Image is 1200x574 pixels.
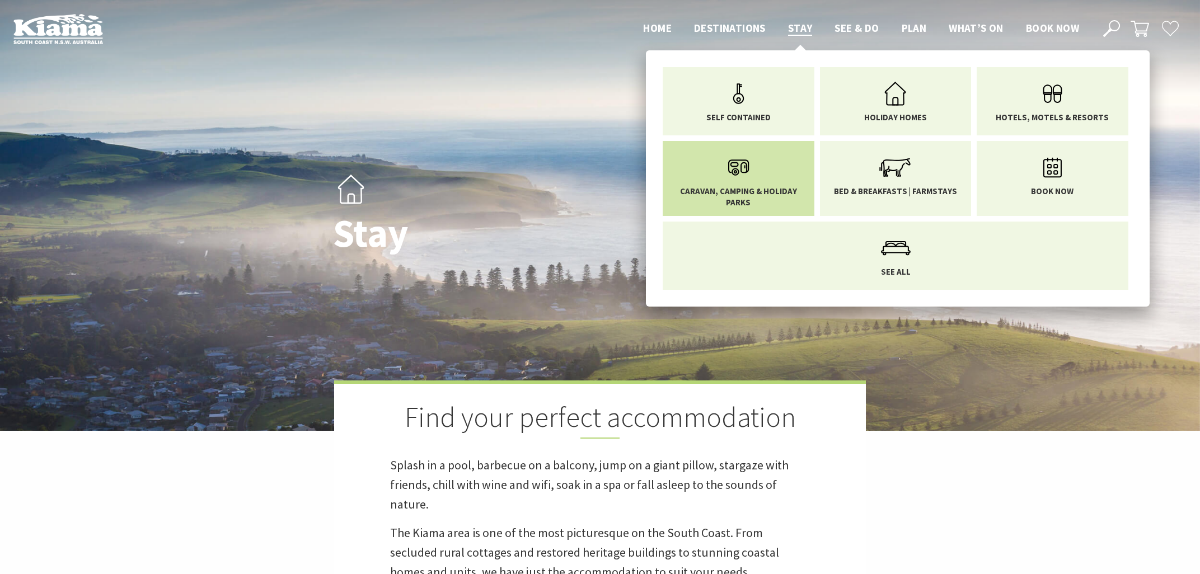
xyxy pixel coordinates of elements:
span: See All [881,266,911,277]
span: Hotels, Motels & Resorts [996,112,1109,123]
span: Holiday Homes [864,112,927,123]
span: See & Do [835,21,879,35]
span: Bed & Breakfasts | Farmstays [834,186,957,197]
span: Book now [1031,186,1074,197]
span: Book now [1026,21,1079,35]
p: Splash in a pool, barbecue on a balcony, jump on a giant pillow, stargaze with friends, chill wit... [390,455,810,515]
span: Home [643,21,672,35]
span: Stay [788,21,813,35]
span: Caravan, Camping & Holiday Parks [671,186,806,208]
span: What’s On [949,21,1004,35]
span: Self Contained [706,112,771,123]
span: Plan [902,21,927,35]
img: Kiama Logo [13,13,103,44]
span: Destinations [694,21,766,35]
h2: Find your perfect accommodation [390,401,810,439]
nav: Main Menu [632,20,1090,38]
h1: Stay [333,211,649,255]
